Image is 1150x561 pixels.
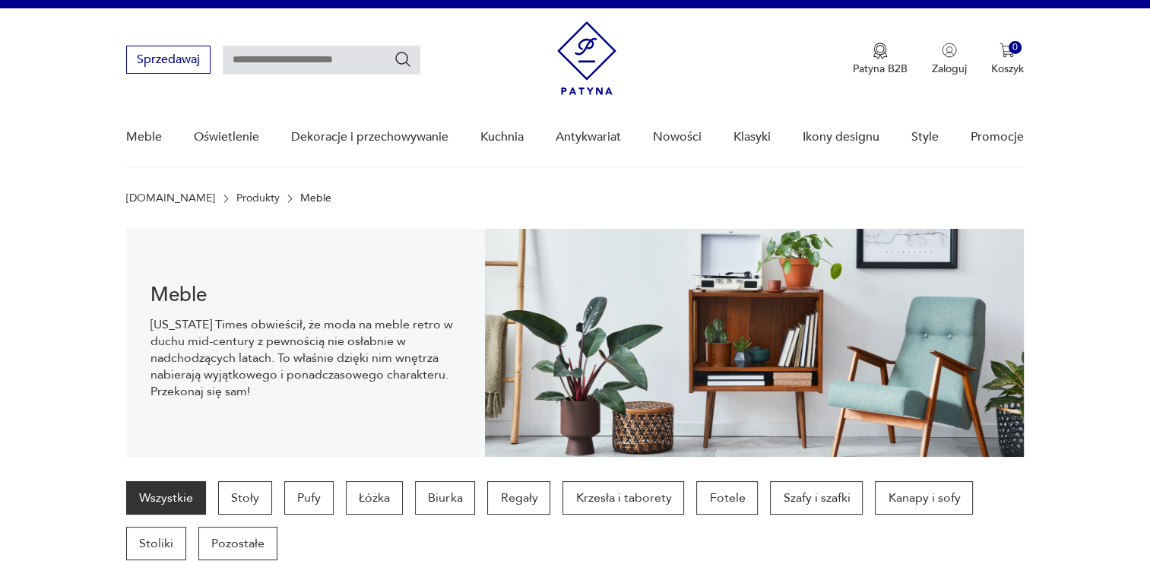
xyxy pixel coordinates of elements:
[1009,41,1022,54] div: 0
[284,481,334,515] a: Pufy
[198,527,277,560] a: Pozostałe
[911,108,939,166] a: Style
[126,192,215,204] a: [DOMAIN_NAME]
[853,43,908,76] button: Patyna B2B
[991,43,1024,76] button: 0Koszyk
[485,229,1023,457] img: Meble
[126,46,211,74] button: Sprzedawaj
[696,481,758,515] a: Fotele
[853,43,908,76] a: Ikona medaluPatyna B2B
[770,481,863,515] a: Szafy i szafki
[218,481,272,515] a: Stoły
[932,62,967,76] p: Zaloguj
[480,108,524,166] a: Kuchnia
[562,481,684,515] a: Krzesła i taborety
[291,108,448,166] a: Dekoracje i przechowywanie
[394,50,412,68] button: Szukaj
[150,286,461,304] h1: Meble
[300,192,331,204] p: Meble
[194,108,259,166] a: Oświetlenie
[236,192,280,204] a: Produkty
[150,316,461,400] p: [US_STATE] Times obwieścił, że moda na meble retro w duchu mid-century z pewnością nie osłabnie w...
[487,481,550,515] a: Regały
[126,527,186,560] a: Stoliki
[803,108,879,166] a: Ikony designu
[653,108,702,166] a: Nowości
[557,21,616,95] img: Patyna - sklep z meblami i dekoracjami vintage
[971,108,1024,166] a: Promocje
[126,55,211,66] a: Sprzedawaj
[346,481,403,515] a: Łóżka
[126,481,206,515] a: Wszystkie
[942,43,957,58] img: Ikonka użytkownika
[991,62,1024,76] p: Koszyk
[126,108,162,166] a: Meble
[853,62,908,76] p: Patyna B2B
[733,108,771,166] a: Klasyki
[556,108,621,166] a: Antykwariat
[415,481,475,515] a: Biurka
[875,481,973,515] a: Kanapy i sofy
[873,43,888,59] img: Ikona medalu
[1000,43,1015,58] img: Ikona koszyka
[932,43,967,76] button: Zaloguj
